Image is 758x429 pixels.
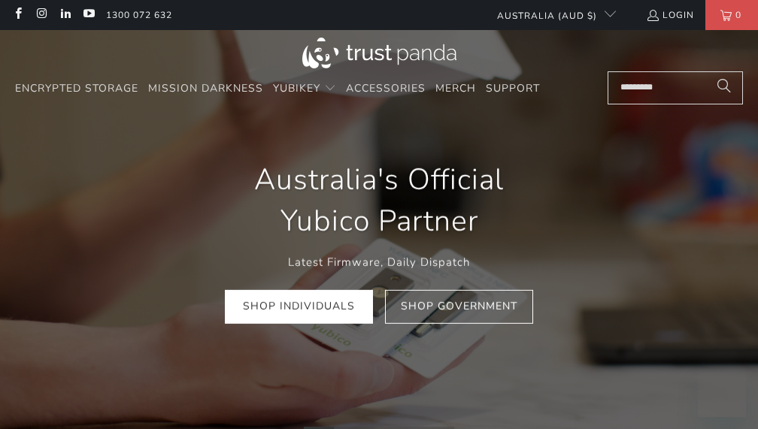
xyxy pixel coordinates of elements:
[11,9,24,21] a: Trust Panda Australia on Facebook
[273,71,336,107] summary: YubiKey
[106,7,172,23] a: 1300 072 632
[346,71,426,107] a: Accessories
[148,81,263,95] span: Mission Darkness
[385,290,533,324] a: Shop Government
[59,9,71,21] a: Trust Panda Australia on LinkedIn
[82,9,95,21] a: Trust Panda Australia on YouTube
[435,71,476,107] a: Merch
[646,7,694,23] a: Login
[208,253,550,271] p: Latest Firmware, Daily Dispatch
[15,71,540,107] nav: Translation missing: en.navigation.header.main_nav
[435,81,476,95] span: Merch
[608,71,743,104] input: Search...
[35,9,47,21] a: Trust Panda Australia on Instagram
[15,71,138,107] a: Encrypted Storage
[273,81,320,95] span: YubiKey
[705,71,743,104] button: Search
[698,369,746,417] iframe: Button to launch messaging window
[486,71,540,107] a: Support
[15,81,138,95] span: Encrypted Storage
[302,38,456,68] img: Trust Panda Australia
[208,159,550,242] h1: Australia's Official Yubico Partner
[148,71,263,107] a: Mission Darkness
[225,290,373,324] a: Shop Individuals
[486,81,540,95] span: Support
[346,81,426,95] span: Accessories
